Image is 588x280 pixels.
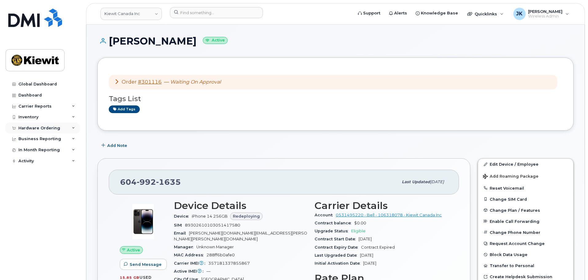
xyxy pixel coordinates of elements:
span: Carrier IMEI [174,261,208,266]
button: Enable Call Forwarding [478,216,573,227]
button: Add Note [97,140,132,151]
h3: Device Details [174,200,307,211]
button: Transfer to Personal [478,260,573,271]
span: used [139,275,152,280]
span: Contract Start Date [315,237,359,241]
span: MAC Address [174,253,206,257]
span: Last updated [402,179,430,184]
span: Contract Expiry Date [315,245,361,250]
button: Change SIM Card [478,194,573,205]
span: Initial Activation Date [315,261,363,266]
span: [DATE] [359,237,372,241]
span: Account [315,213,336,217]
span: Contract Expired [361,245,395,250]
span: Contract balance [315,221,354,225]
span: Order [122,79,137,85]
button: Block Data Usage [478,249,573,260]
span: 288ff6b0afe0 [206,253,235,257]
span: [DATE] [363,261,376,266]
span: — [164,79,221,85]
button: Reset Voicemail [478,183,573,194]
span: Change Plan / Features [490,208,540,212]
span: Upgrade Status [315,229,351,233]
span: Email [174,231,189,235]
span: Add Roaming Package [483,174,539,180]
h3: Carrier Details [315,200,448,211]
em: Waiting On Approval [170,79,221,85]
small: Active [203,37,228,44]
h1: [PERSON_NAME] [97,36,574,46]
button: Request Account Change [478,238,573,249]
span: 89302610103051417580 [185,223,240,227]
button: Change Phone Number [478,227,573,238]
span: $0.00 [354,221,366,225]
span: 15.85 GB [120,275,139,280]
button: Send Message [120,259,167,270]
button: Add Roaming Package [478,170,573,182]
iframe: Messenger Launcher [561,253,583,275]
span: [DATE] [360,253,373,258]
span: [DATE] [430,179,444,184]
img: image20231002-3703462-njx0qo.jpeg [125,203,162,240]
span: Redeploying [233,213,260,219]
span: 1635 [156,177,181,187]
span: Active [127,247,140,253]
span: Active IMEI [174,269,206,274]
button: Change Plan / Features [478,205,573,216]
span: 992 [137,177,156,187]
span: Send Message [130,262,162,267]
span: Add Note [107,143,127,148]
span: Last Upgraded Date [315,253,360,258]
span: Enable Call Forwarding [490,219,539,223]
span: 604 [120,177,181,187]
a: #301116 [138,79,162,85]
span: Unknown Manager [196,245,234,249]
span: iPhone 14 256GB [192,214,228,219]
span: Device [174,214,192,219]
span: SIM [174,223,185,227]
span: Eligible [351,229,366,233]
span: 357181337855867 [208,261,250,266]
a: 0531495220 - Bell - 106318078 - Kiewit Canada Inc [336,213,442,217]
a: Add tags [109,105,140,113]
h3: Tags List [109,95,562,103]
span: [PERSON_NAME][DOMAIN_NAME][EMAIL_ADDRESS][PERSON_NAME][PERSON_NAME][DOMAIN_NAME] [174,231,307,241]
span: Manager [174,245,196,249]
span: — [206,269,210,274]
a: Edit Device / Employee [478,159,573,170]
